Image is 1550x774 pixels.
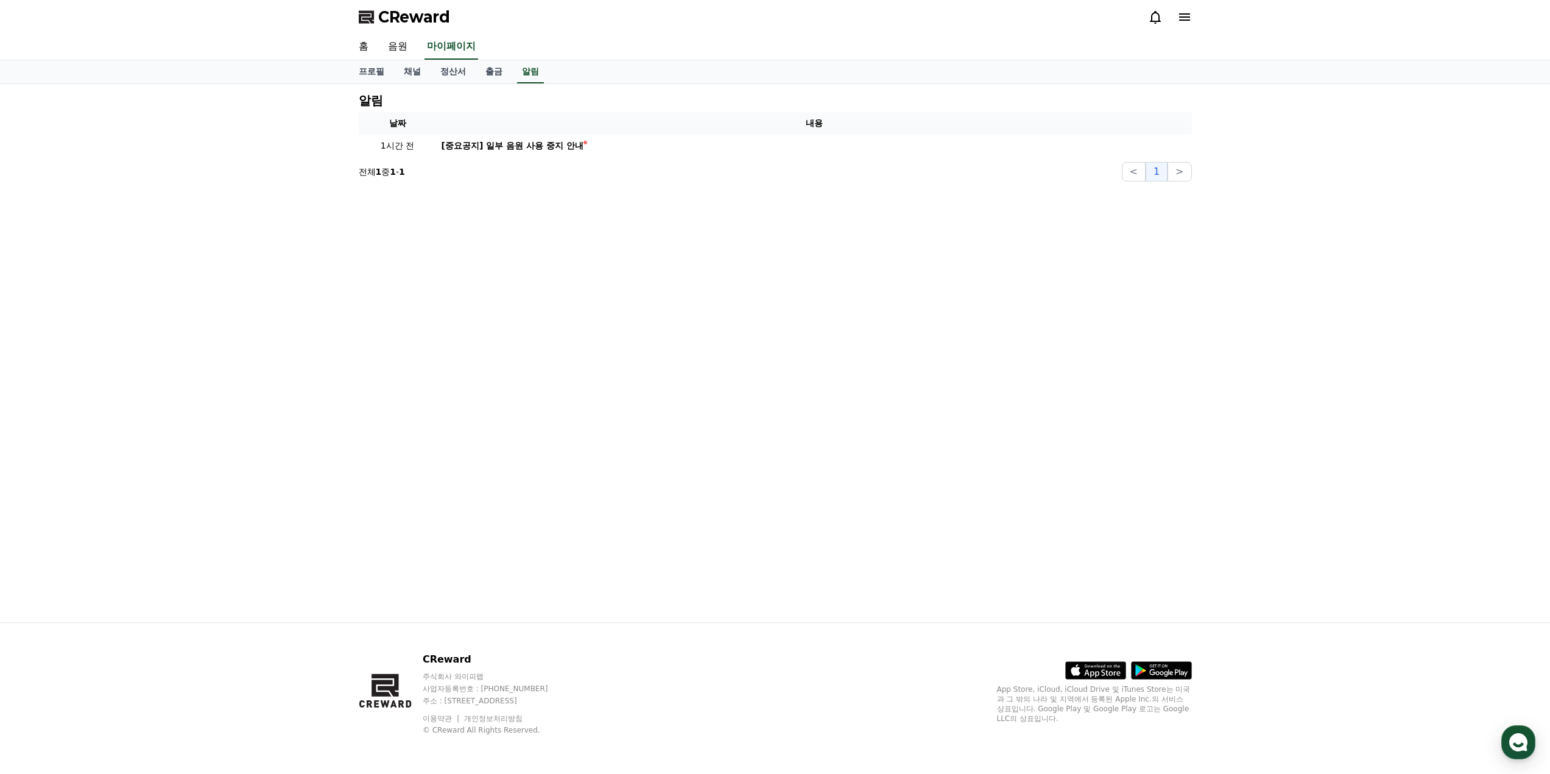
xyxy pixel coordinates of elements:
th: 내용 [437,112,1192,135]
strong: 1 [390,167,396,177]
h4: 알림 [359,94,383,107]
th: 날짜 [359,112,437,135]
a: 마이페이지 [424,34,478,60]
a: 음원 [378,34,417,60]
p: 전체 중 - [359,166,405,178]
a: 출금 [476,60,512,83]
a: 개인정보처리방침 [464,714,523,723]
p: 주식회사 와이피랩 [423,672,571,681]
strong: 1 [399,167,405,177]
button: 1 [1146,162,1168,181]
strong: 1 [376,167,382,177]
a: [중요공지] 일부 음원 사용 중지 안내 [442,139,1187,152]
a: 이용약관 [423,714,461,723]
p: © CReward All Rights Reserved. [423,725,571,735]
p: 주소 : [STREET_ADDRESS] [423,696,571,706]
div: [중요공지] 일부 음원 사용 중지 안내 [442,139,583,152]
a: 프로필 [349,60,394,83]
a: 정산서 [431,60,476,83]
a: 채널 [394,60,431,83]
a: 알림 [517,60,544,83]
p: CReward [423,652,571,667]
p: 사업자등록번호 : [PHONE_NUMBER] [423,684,571,694]
a: 홈 [349,34,378,60]
span: CReward [378,7,450,27]
button: > [1168,162,1191,181]
p: App Store, iCloud, iCloud Drive 및 iTunes Store는 미국과 그 밖의 나라 및 지역에서 등록된 Apple Inc.의 서비스 상표입니다. Goo... [997,684,1192,723]
p: 1시간 전 [364,139,432,152]
button: < [1122,162,1146,181]
a: CReward [359,7,450,27]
